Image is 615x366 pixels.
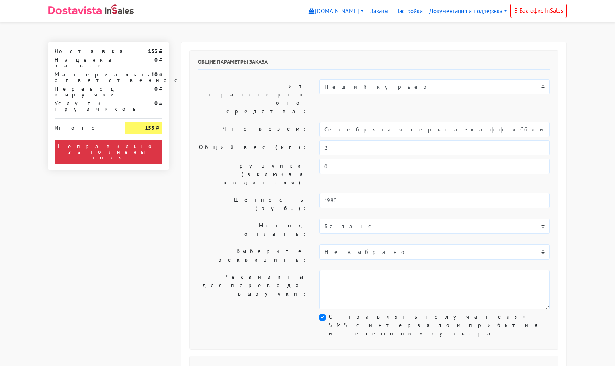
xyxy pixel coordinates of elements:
[49,57,119,68] div: Наценка за вес
[154,56,158,63] strong: 0
[192,219,313,241] label: Метод оплаты:
[198,59,550,70] h6: Общие параметры заказа
[154,100,158,107] strong: 0
[105,4,134,14] img: InSales
[426,4,510,19] a: Документация и поддержка
[148,47,158,55] strong: 133
[329,313,550,338] label: Отправлять получателям SMS с интервалом прибытия и телефоном курьера
[192,122,313,137] label: Что везем:
[192,140,313,155] label: Общий вес (кг):
[49,86,119,97] div: Перевод выручки
[192,270,313,309] label: Реквизиты для перевода выручки:
[151,71,158,78] strong: 10
[49,100,119,112] div: Услуги грузчиков
[145,124,154,131] strong: 155
[49,72,119,83] div: Материальная ответственность
[154,85,158,92] strong: 0
[192,79,313,119] label: Тип транспортного средства:
[55,140,162,164] div: Неправильно заполнены поля
[192,244,313,267] label: Выберите реквизиты:
[367,4,392,19] a: Заказы
[192,193,313,215] label: Ценность (руб.):
[192,159,313,190] label: Грузчики (включая водителя):
[48,6,102,14] img: Dostavista - срочная курьерская служба доставки
[49,48,119,54] div: Доставка
[305,4,367,19] a: [DOMAIN_NAME]
[510,4,567,18] a: В Бэк-офис InSales
[55,122,113,131] div: Итого
[392,4,426,19] a: Настройки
